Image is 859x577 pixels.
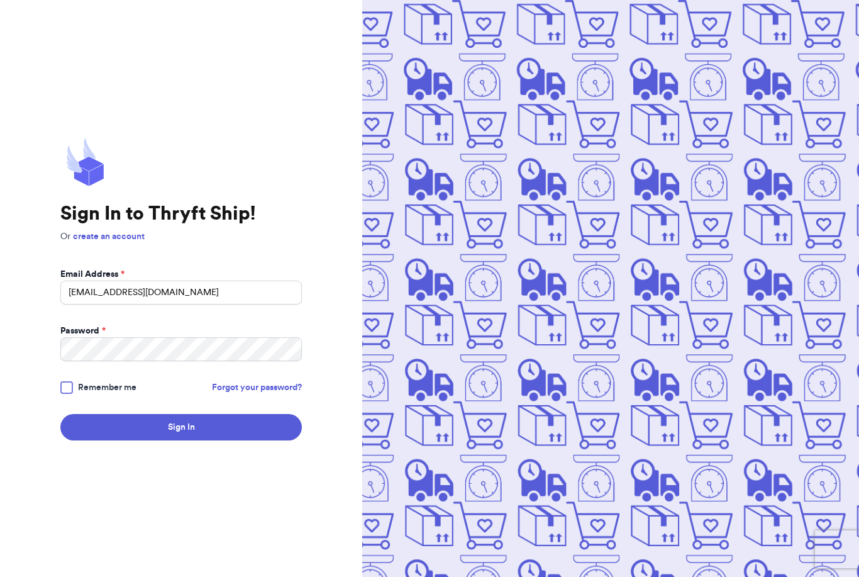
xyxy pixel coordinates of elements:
[60,414,302,440] button: Sign In
[78,381,136,394] span: Remember me
[60,325,106,337] label: Password
[60,268,125,281] label: Email Address
[212,381,302,394] a: Forgot your password?
[60,230,302,243] p: Or
[73,232,145,241] a: create an account
[60,203,302,225] h1: Sign In to Thryft Ship!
